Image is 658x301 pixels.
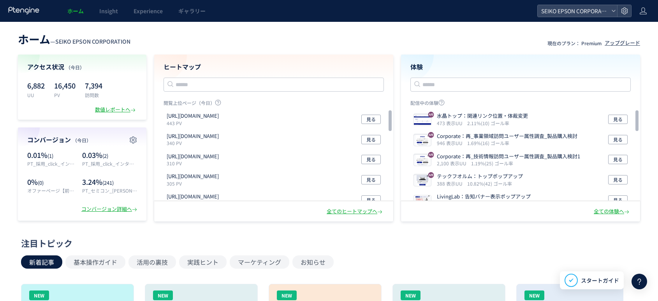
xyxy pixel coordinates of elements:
[437,180,466,187] i: 388 表示UU
[178,7,206,15] span: ギャラリー
[361,175,381,184] button: 見る
[102,179,114,186] span: (241)
[410,99,631,109] p: 配信中の体験
[524,290,544,300] div: NEW
[605,39,640,47] div: アップグレード
[27,135,137,144] h4: コンバージョン
[437,173,523,180] p: テックフオルム：トップポップアップ
[27,62,137,71] h4: アクセス状況
[613,135,623,144] span: 見る
[613,155,623,164] span: 見る
[401,290,420,300] div: NEW
[164,62,384,71] h4: ヒートマップ
[82,150,137,160] p: 0.03%
[608,135,628,144] button: 見る
[27,177,78,187] p: 0%
[437,133,577,140] p: Corporate：再_事業領域訪問ユーザー属性調査_製品購入検討
[167,133,219,140] p: https://corporate.epson/en/
[18,31,130,47] div: —
[613,175,623,184] span: 見る
[167,120,222,126] p: 443 PV
[167,173,219,180] p: https://corporate.epson/ja/about/
[27,92,45,98] p: UU
[95,106,137,113] div: 数値レポートへ
[82,160,137,167] p: PT_採用_click_インターンシップ2025Entry
[85,92,102,98] p: 訪問数
[21,237,633,249] div: 注目トピック
[153,290,173,300] div: NEW
[167,112,219,120] p: https://corporate.epson/ja/
[54,92,76,98] p: PV
[437,193,531,200] p: LivingLab：告知バナー表示ポップアップ
[581,276,619,285] span: スタートガイド
[102,152,108,159] span: (2)
[82,177,137,187] p: 3.24%
[361,155,381,164] button: 見る
[414,135,431,146] img: 9f6a8b9eb31cbaf9ef9aa2c785f368ef1755568133988.png
[27,160,78,167] p: PT_採用_click_インターンシップ2025Mypage
[608,195,628,205] button: 見る
[27,187,78,194] p: オファーページ【前後見る用】
[167,140,222,146] p: 340 PV
[437,140,466,146] i: 946 表示UU
[167,153,219,160] p: https://orientstar-watch.com/collections/all
[361,135,381,144] button: 見る
[327,208,384,215] div: 全てのヒートマップへ
[167,160,222,166] p: 310 PV
[608,115,628,124] button: 見る
[134,7,163,15] span: Experience
[164,99,384,109] p: 閲覧上位ページ（今日）
[366,155,376,164] span: 見る
[29,290,49,300] div: NEW
[366,175,376,184] span: 見る
[471,160,513,166] i: 1.19%(25) ゴール率
[467,180,512,187] i: 10.82%(42) ゴール率
[467,140,509,146] i: 1.69%(16) ゴール率
[18,31,50,47] span: ホーム
[539,5,608,17] span: SEIKO EPSON CORPORATION
[27,79,45,92] p: 6,882
[608,175,628,184] button: 見る
[81,205,139,213] div: コンバージョン詳細へ
[437,112,528,120] p: 水晶トップ：関連リンク位置・体裁変更
[414,115,431,126] img: a43139d0891afb75eb4d5aa1656c38151755582142477.jpeg
[99,7,118,15] span: Insight
[361,195,381,205] button: 見る
[437,120,466,126] i: 473 表示UU
[128,255,176,269] button: 活用の裏技
[65,255,125,269] button: 基本操作ガイド
[414,195,431,206] img: 6b05a7c3c0f524a5e3cf5052eea7f2571754460919142.png
[54,79,76,92] p: 16,450
[366,135,376,144] span: 見る
[414,175,431,186] img: 099e98a6a99e49d63794746096f47de31754530917934.png
[230,255,289,269] button: マーケティング
[437,200,463,207] i: 173 表示UU
[167,193,219,200] p: https://store.orient-watch.com/collections/all
[167,200,222,207] p: 260 PV
[437,153,580,160] p: Corporate：再_技術情報訪問ユーザー属性調査_製品購入検討1
[67,7,84,15] span: ホーム
[366,195,376,205] span: 見る
[277,290,297,300] div: NEW
[167,180,222,187] p: 305 PV
[72,137,91,143] span: （今日）
[85,79,102,92] p: 7,394
[547,40,602,46] p: 現在のプラン： Premium
[613,115,623,124] span: 見る
[594,208,631,215] div: 全ての体験へ
[613,195,623,205] span: 見る
[66,64,84,71] span: （今日）
[366,115,376,124] span: 見る
[292,255,334,269] button: お知らせ
[179,255,227,269] button: 実践ヒント
[82,187,137,194] p: PT_セミコン_和文配下
[21,255,62,269] button: 新着記事
[608,155,628,164] button: 見る
[27,150,78,160] p: 0.01%
[55,37,130,45] span: SEIKO EPSON CORPORATION
[437,160,470,166] i: 2,100 表示UU
[361,115,381,124] button: 見る
[414,155,431,166] img: dabdb136761b5e287bad4f6667b2f63f1755567962047.png
[467,120,509,126] i: 2.11%(10) ゴール率
[38,179,44,186] span: (0)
